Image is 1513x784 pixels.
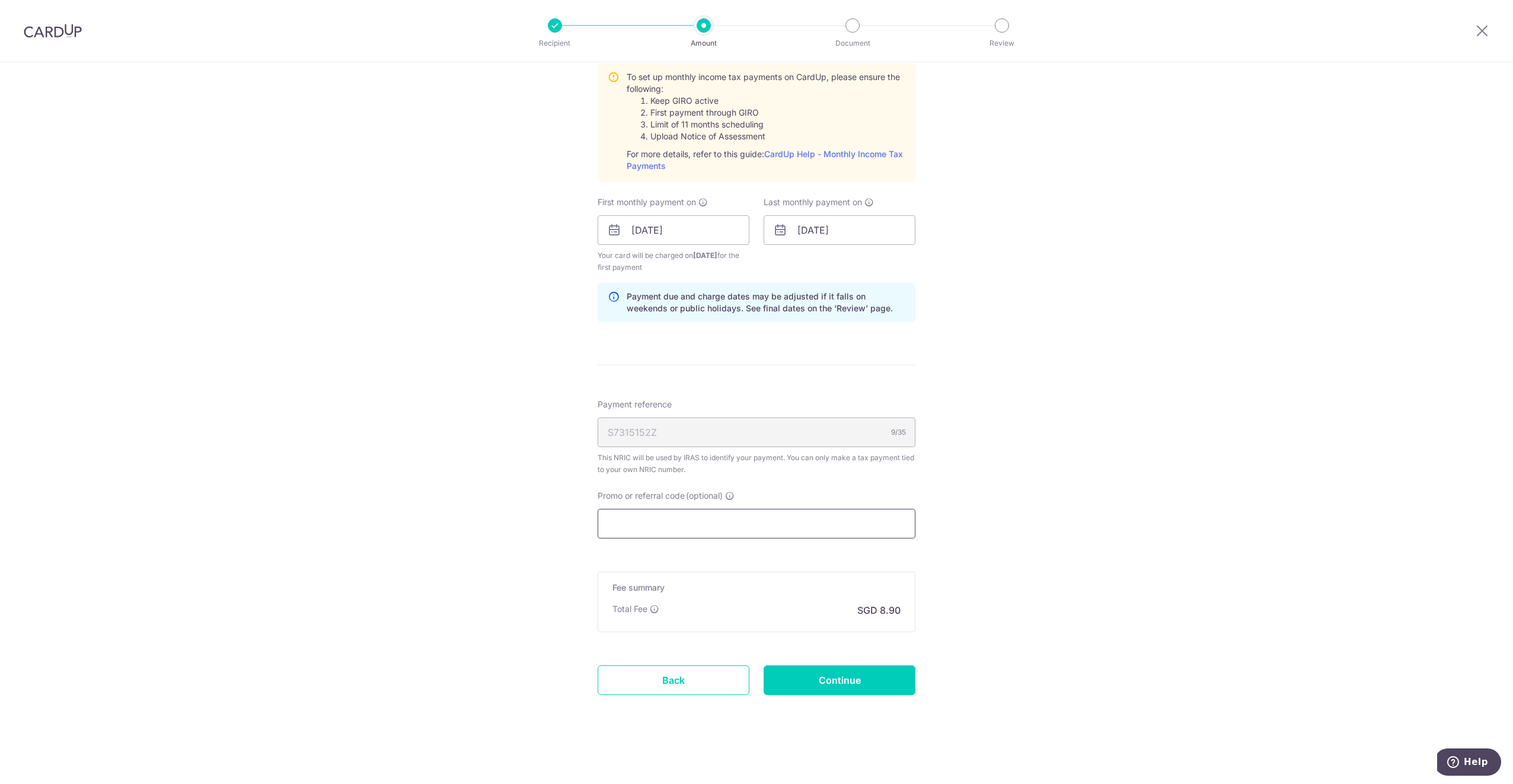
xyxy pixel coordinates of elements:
[650,95,905,107] li: Keep GIRO active
[612,582,901,594] h5: Fee summary
[764,665,915,695] input: Continue
[650,130,905,142] li: Upload Notice of Assessment
[764,196,862,208] span: Last monthly payment on
[598,490,685,502] span: Promo or referral code
[650,107,905,119] li: First payment through GIRO
[809,37,896,49] p: Document
[693,251,717,260] span: [DATE]
[627,71,905,172] div: To set up monthly income tax payments on CardUp, please ensure the following: For more details, r...
[686,490,723,502] span: (optional)
[598,215,749,245] input: DD / MM / YYYY
[627,291,905,314] p: Payment due and charge dates may be adjusted if it falls on weekends or public holidays. See fina...
[598,452,915,476] div: This NRIC will be used by IRAS to identify your payment. You can only make a tax payment tied to ...
[598,250,749,273] span: Your card will be charged on
[650,119,905,130] li: Limit of 11 months scheduling
[24,24,82,38] img: CardUp
[598,665,749,695] a: Back
[598,196,696,208] span: First monthly payment on
[612,603,647,615] p: Total Fee
[1437,748,1501,778] iframe: Opens a widget where you can find more information
[627,149,903,171] a: CardUp Help - Monthly Income Tax Payments
[857,603,901,617] p: SGD 8.90
[598,399,672,410] span: Payment reference
[660,37,748,49] p: Amount
[764,215,915,245] input: DD / MM / YYYY
[958,37,1046,49] p: Review
[511,37,599,49] p: Recipient
[891,426,906,438] div: 9/35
